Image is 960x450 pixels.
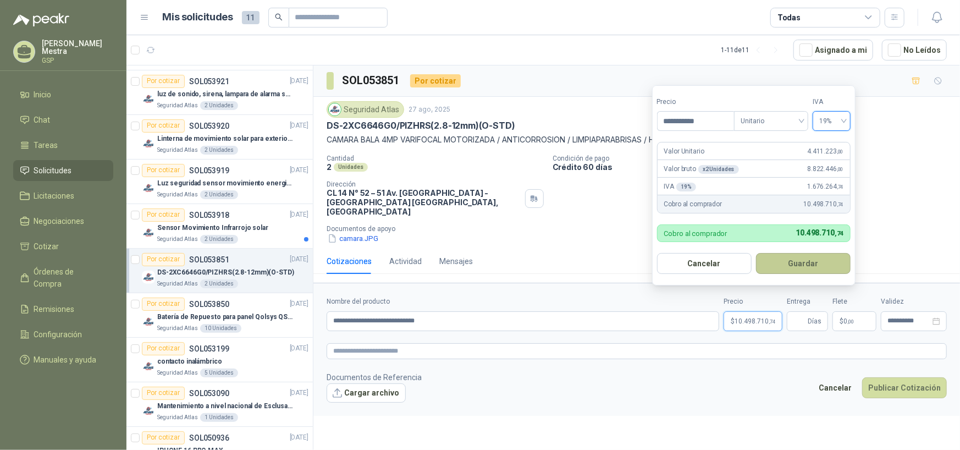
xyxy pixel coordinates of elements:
[13,299,113,320] a: Remisiones
[142,226,155,239] img: Company Logo
[126,382,313,427] a: Por cotizarSOL053090[DATE] Company LogoMantenimiento a nivel nacional de Esclusas de SeguridadSeg...
[410,74,461,87] div: Por cotizar
[741,113,802,129] span: Unitario
[657,253,752,274] button: Cancelar
[142,360,155,373] img: Company Logo
[126,338,313,382] a: Por cotizarSOL053199[DATE] Company Logocontacto inalámbricoSeguridad Atlas5 Unidades
[34,328,82,341] span: Configuración
[777,12,801,24] div: Todas
[290,120,308,131] p: [DATE]
[189,300,229,308] p: SOL053850
[837,149,843,155] span: ,00
[34,89,52,101] span: Inicio
[200,324,241,333] div: 10 Unidades
[819,113,844,129] span: 19%
[142,208,185,222] div: Por cotizar
[157,178,294,189] p: Luz seguridad sensor movimiento energia solar
[189,122,229,130] p: SOL053920
[200,235,238,244] div: 2 Unidades
[157,356,222,367] p: contacto inalámbrico
[756,253,851,274] button: Guardar
[142,271,155,284] img: Company Logo
[290,165,308,175] p: [DATE]
[837,201,843,207] span: ,74
[290,432,308,443] p: [DATE]
[882,40,947,61] button: No Leídos
[142,137,155,150] img: Company Logo
[13,109,113,130] a: Chat
[189,256,229,264] p: SOL053851
[389,255,422,267] div: Actividad
[200,369,238,377] div: 5 Unidades
[327,371,422,383] p: Documentos de Referencia
[813,97,851,107] label: IVA
[34,240,59,253] span: Cotizar
[13,185,113,206] a: Licitaciones
[157,89,294,100] p: luz de sonido, sirena, lampara de alarma solar
[126,160,313,204] a: Por cotizarSOL053919[DATE] Company LogoLuz seguridad sensor movimiento energia solarSeguridad Atl...
[13,236,113,257] a: Cotizar
[290,254,308,265] p: [DATE]
[142,342,185,355] div: Por cotizar
[189,211,229,219] p: SOL053918
[327,101,404,118] div: Seguridad Atlas
[189,167,229,174] p: SOL053919
[157,235,198,244] p: Seguridad Atlas
[34,114,51,126] span: Chat
[664,164,739,174] p: Valor bruto
[142,431,185,444] div: Por cotizar
[343,72,401,89] h3: SOL053851
[142,119,185,133] div: Por cotizar
[329,103,341,116] img: Company Logo
[832,311,876,331] p: $ 0,00
[13,324,113,345] a: Configuración
[843,318,854,325] span: 0
[290,76,308,86] p: [DATE]
[189,345,229,353] p: SOL053199
[769,319,775,325] span: ,74
[142,387,185,400] div: Por cotizar
[327,225,956,233] p: Documentos de apoyo
[189,434,229,442] p: SOL050936
[126,204,313,249] a: Por cotizarSOL053918[DATE] Company LogoSensor Movimiento Infrarrojo solarSeguridad Atlas2 Unidades
[157,369,198,377] p: Seguridad Atlas
[664,230,727,237] p: Cobro al comprador
[439,255,473,267] div: Mensajes
[721,41,785,59] div: 1 - 11 de 11
[813,377,858,398] button: Cancelar
[664,146,704,157] p: Valor Unitario
[157,401,294,411] p: Mantenimiento a nivel nacional de Esclusas de Seguridad
[142,75,185,88] div: Por cotizar
[807,164,843,174] span: 8.822.446
[409,105,450,115] p: 27 ago, 2025
[242,11,260,24] span: 11
[142,404,155,418] img: Company Logo
[200,279,238,288] div: 2 Unidades
[42,40,113,55] p: [PERSON_NAME] Mestra
[157,190,198,199] p: Seguridad Atlas
[832,297,876,307] label: Flete
[840,318,843,325] span: $
[290,388,308,398] p: [DATE]
[142,92,155,106] img: Company Logo
[553,162,956,172] p: Crédito 60 días
[34,303,75,315] span: Remisiones
[835,230,843,237] span: ,74
[327,383,406,403] button: Cargar archivo
[676,183,696,191] div: 19 %
[200,146,238,155] div: 2 Unidades
[881,297,947,307] label: Validez
[553,155,956,162] p: Condición de pago
[34,266,103,290] span: Órdenes de Compra
[327,233,379,244] button: camara.JPG
[34,190,75,202] span: Licitaciones
[142,315,155,328] img: Company Logo
[126,293,313,338] a: Por cotizarSOL053850[DATE] Company LogoBatería de Repuesto para panel Qolsys QS9302Seguridad Atla...
[807,182,843,192] span: 1.676.264
[327,155,544,162] p: Cantidad
[157,324,198,333] p: Seguridad Atlas
[126,70,313,115] a: Por cotizarSOL053921[DATE] Company Logoluz de sonido, sirena, lampara de alarma solarSeguridad At...
[664,199,722,210] p: Cobro al comprador
[13,261,113,294] a: Órdenes de Compra
[34,139,58,151] span: Tareas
